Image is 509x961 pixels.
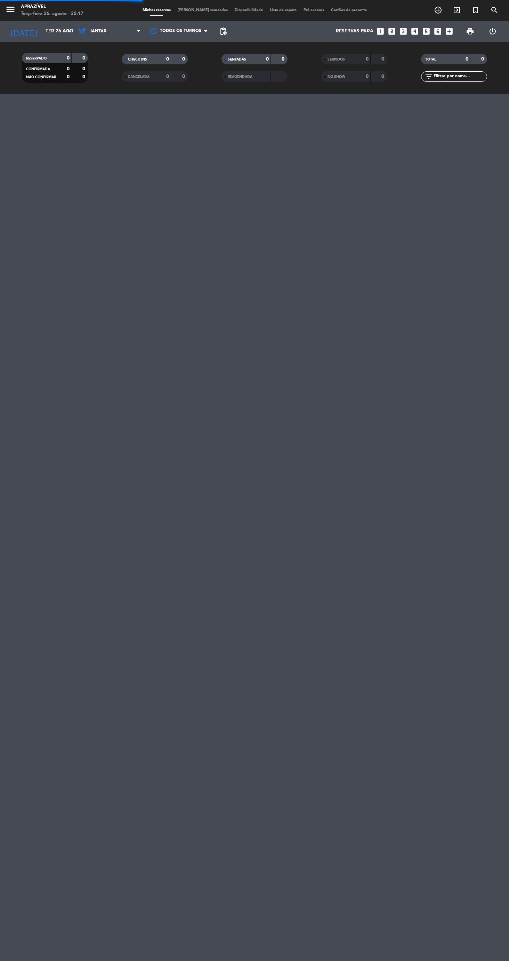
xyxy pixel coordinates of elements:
[425,58,436,61] span: TOTAL
[139,8,174,12] span: Minhas reservas
[26,76,56,79] span: NÃO CONFIRMAR
[425,72,433,81] i: filter_list
[266,8,300,12] span: Lista de espera
[67,66,70,71] strong: 0
[422,27,431,36] i: looks_5
[328,58,345,61] span: SERVIDOS
[82,66,87,71] strong: 0
[90,29,106,34] span: Jantar
[21,3,83,10] div: Aprazível
[434,6,442,14] i: add_circle_outline
[128,58,147,61] span: CHECK INS
[67,56,70,61] strong: 0
[26,57,47,60] span: RESERVADO
[300,8,328,12] span: Pré-acessos
[82,56,87,61] strong: 0
[481,21,504,42] div: LOG OUT
[21,10,83,17] div: Terça-feira 26. agosto - 20:17
[433,73,487,80] input: Filtrar por nome...
[82,74,87,79] strong: 0
[466,57,468,62] strong: 0
[228,75,252,79] span: REAGENDADA
[67,74,70,79] strong: 0
[182,74,186,79] strong: 0
[387,27,396,36] i: looks_two
[336,29,373,34] span: Reservas para
[381,57,386,62] strong: 0
[488,27,497,35] i: power_settings_new
[166,57,169,62] strong: 0
[481,57,485,62] strong: 0
[231,8,266,12] span: Disponibilidade
[376,27,385,36] i: looks_one
[490,6,499,14] i: search
[328,8,370,12] span: Cartões de presente
[282,57,286,62] strong: 0
[445,27,454,36] i: add_box
[174,8,231,12] span: [PERSON_NAME] semeadas
[219,27,227,35] span: pending_actions
[453,6,461,14] i: exit_to_app
[5,4,16,17] button: menu
[5,24,42,39] i: [DATE]
[466,27,474,35] span: print
[381,74,386,79] strong: 0
[228,58,246,61] span: SENTADAS
[328,75,345,79] span: NO-SHOW
[5,4,16,15] i: menu
[182,57,186,62] strong: 0
[471,6,480,14] i: turned_in_not
[128,75,150,79] span: CANCELADA
[399,27,408,36] i: looks_3
[410,27,419,36] i: looks_4
[433,27,442,36] i: looks_6
[366,57,369,62] strong: 0
[266,57,269,62] strong: 0
[26,67,50,71] span: CONFIRMADA
[65,27,73,35] i: arrow_drop_down
[166,74,169,79] strong: 0
[366,74,369,79] strong: 0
